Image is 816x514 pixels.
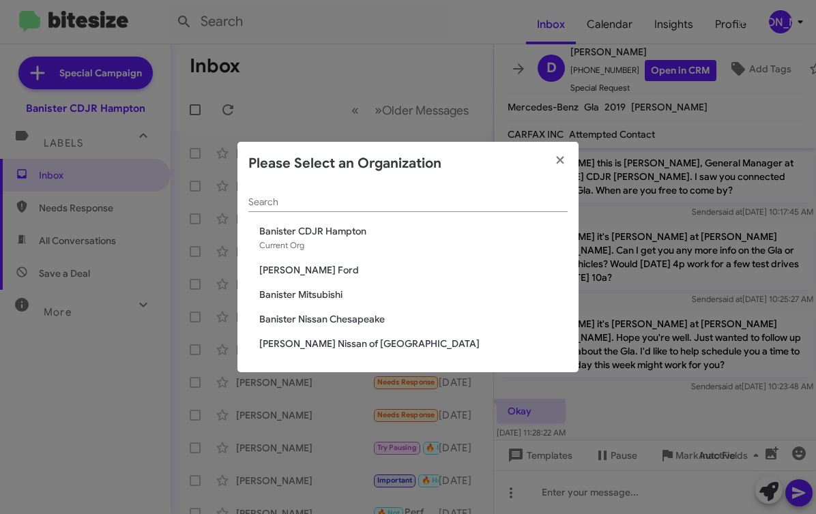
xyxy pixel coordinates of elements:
[248,153,441,175] h2: Please Select an Organization
[259,224,568,238] span: Banister CDJR Hampton
[259,240,304,250] span: Current Org
[259,288,568,301] span: Banister Mitsubishi
[259,312,568,326] span: Banister Nissan Chesapeake
[259,263,568,277] span: [PERSON_NAME] Ford
[259,337,568,350] span: [PERSON_NAME] Nissan of [GEOGRAPHIC_DATA]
